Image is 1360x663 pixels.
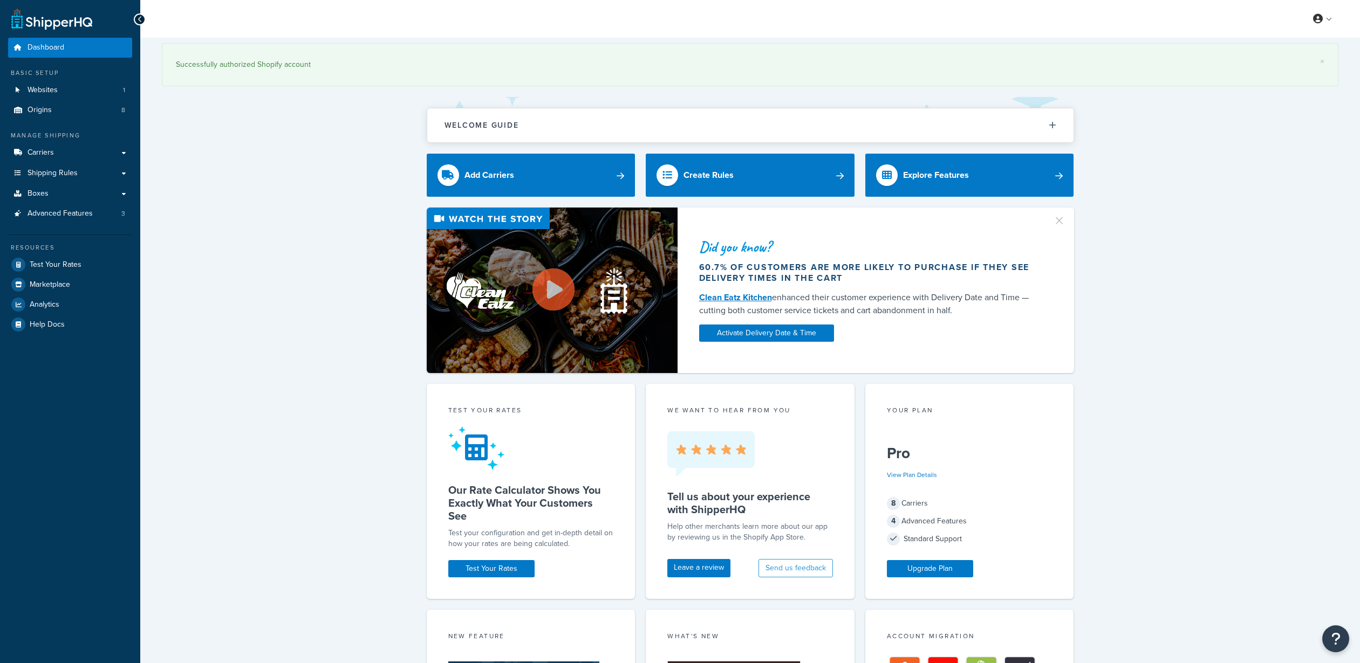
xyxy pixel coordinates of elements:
span: Test Your Rates [30,260,81,270]
span: 8 [887,497,900,510]
h5: Our Rate Calculator Shows You Exactly What Your Customers See [448,484,614,522]
span: Origins [28,106,52,115]
a: Clean Eatz Kitchen [699,291,772,303]
div: Did you know? [699,239,1040,254]
span: 3 [121,209,125,218]
span: Marketplace [30,280,70,289]
div: Standard Support [887,531,1053,547]
h5: Tell us about your experience with ShipperHQ [667,490,833,516]
a: Boxes [8,184,132,204]
span: Websites [28,86,58,95]
a: Dashboard [8,38,132,58]
a: Create Rules [646,154,855,197]
p: Help other merchants learn more about our app by reviewing us in the Shopify App Store. [667,521,833,543]
a: Websites1 [8,80,132,100]
span: Boxes [28,189,49,198]
button: Welcome Guide [427,108,1074,142]
a: Test Your Rates [448,560,535,577]
a: Activate Delivery Date & Time [699,324,834,342]
div: Explore Features [903,168,969,183]
p: we want to hear from you [667,405,833,415]
li: Origins [8,100,132,120]
div: What's New [667,631,833,644]
a: Leave a review [667,559,730,577]
span: Advanced Features [28,209,93,218]
div: Carriers [887,496,1053,511]
a: Marketplace [8,275,132,294]
span: 4 [887,515,900,528]
button: Open Resource Center [1322,625,1349,652]
a: Shipping Rules [8,163,132,183]
div: Basic Setup [8,68,132,78]
a: × [1320,57,1324,66]
a: Upgrade Plan [887,560,973,577]
div: Successfully authorized Shopify account [176,57,1324,72]
span: Carriers [28,148,54,157]
li: Advanced Features [8,204,132,224]
span: Help Docs [30,320,65,329]
li: Websites [8,80,132,100]
div: Your Plan [887,405,1053,418]
span: Shipping Rules [28,169,78,178]
a: Advanced Features3 [8,204,132,224]
div: Add Carriers [464,168,514,183]
div: enhanced their customer experience with Delivery Date and Time — cutting both customer service ti... [699,291,1040,317]
a: View Plan Details [887,470,937,480]
span: Analytics [30,300,59,309]
img: Video thumbnail [427,208,678,373]
div: Manage Shipping [8,131,132,140]
span: 1 [123,86,125,95]
h5: Pro [887,445,1053,462]
a: Carriers [8,143,132,163]
a: Analytics [8,295,132,314]
span: Dashboard [28,43,64,52]
div: Test your configuration and get in-depth detail on how your rates are being calculated. [448,528,614,549]
a: Explore Features [865,154,1074,197]
div: Advanced Features [887,514,1053,529]
span: 8 [121,106,125,115]
a: Origins8 [8,100,132,120]
h2: Welcome Guide [445,121,519,129]
a: Help Docs [8,315,132,334]
div: Create Rules [684,168,734,183]
div: New Feature [448,631,614,644]
a: Add Carriers [427,154,635,197]
div: 60.7% of customers are more likely to purchase if they see delivery times in the cart [699,262,1040,284]
div: Account Migration [887,631,1053,644]
a: Test Your Rates [8,255,132,274]
div: Resources [8,243,132,252]
div: Test your rates [448,405,614,418]
button: Send us feedback [758,559,833,577]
